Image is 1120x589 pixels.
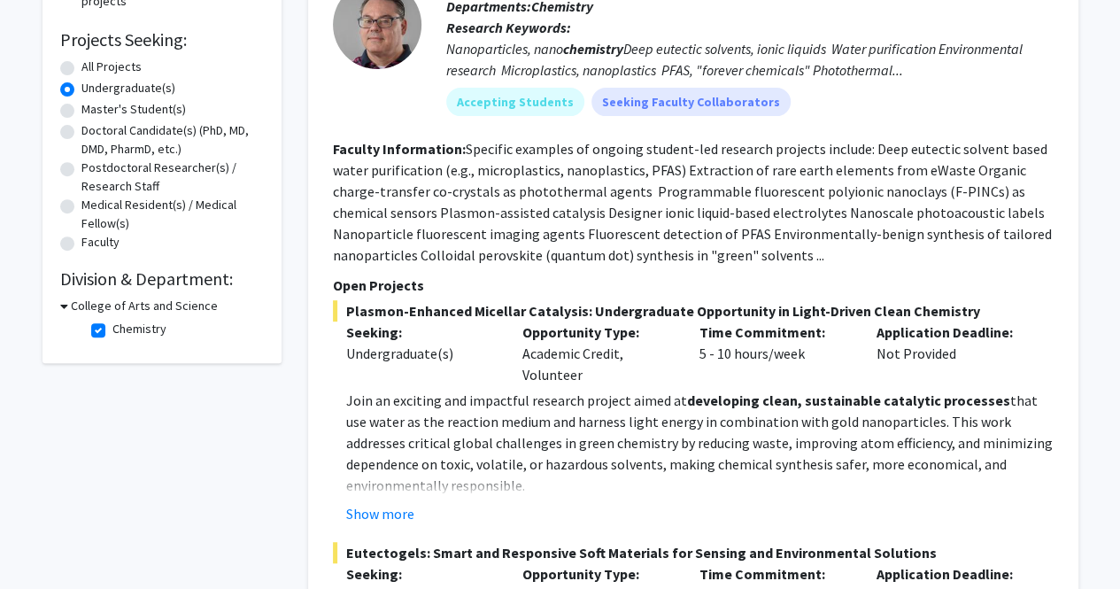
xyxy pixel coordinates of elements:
[333,275,1054,296] p: Open Projects
[346,503,414,524] button: Show more
[333,140,1052,264] fg-read-more: Specific examples of ongoing student-led research projects include: Deep eutectic solvent based w...
[446,19,571,36] b: Research Keywords:
[333,542,1054,563] span: Eutectogels: Smart and Responsive Soft Materials for Sensing and Environmental Solutions
[81,233,120,252] label: Faculty
[81,121,264,159] label: Doctoral Candidate(s) (PhD, MD, DMD, PharmD, etc.)
[446,38,1054,81] div: Nanoparticles, nano Deep eutectic solvents, ionic liquids Water purification Environmental resear...
[591,88,791,116] mat-chip: Seeking Faculty Collaborators
[877,322,1027,343] p: Application Deadline:
[13,509,75,576] iframe: Chat
[346,343,497,364] div: Undergraduate(s)
[81,196,264,233] label: Medical Resident(s) / Medical Fellow(s)
[346,322,497,343] p: Seeking:
[877,563,1027,585] p: Application Deadline:
[686,322,863,385] div: 5 - 10 hours/week
[333,300,1054,322] span: Plasmon-Enhanced Micellar Catalysis: Undergraduate Opportunity in Light-Driven Clean Chemistry
[563,40,623,58] b: chemistry
[346,390,1054,496] p: Join an exciting and impactful research project aimed at that use water as the reaction medium an...
[687,391,1010,409] strong: developing clean, sustainable catalytic processes
[699,322,850,343] p: Time Commitment:
[333,140,466,158] b: Faculty Information:
[81,159,264,196] label: Postdoctoral Researcher(s) / Research Staff
[112,320,166,338] label: Chemistry
[60,29,264,50] h2: Projects Seeking:
[699,563,850,585] p: Time Commitment:
[863,322,1040,385] div: Not Provided
[509,322,686,385] div: Academic Credit, Volunteer
[522,563,673,585] p: Opportunity Type:
[81,100,186,119] label: Master's Student(s)
[81,58,142,76] label: All Projects
[346,563,497,585] p: Seeking:
[522,322,673,343] p: Opportunity Type:
[81,79,175,97] label: Undergraduate(s)
[446,88,584,116] mat-chip: Accepting Students
[60,268,264,290] h2: Division & Department:
[71,297,218,315] h3: College of Arts and Science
